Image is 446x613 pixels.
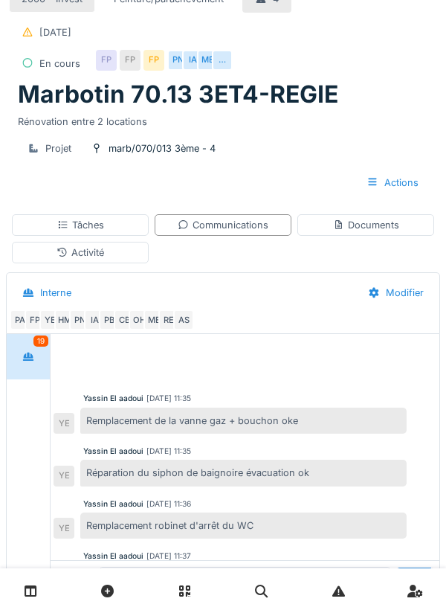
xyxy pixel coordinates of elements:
[173,309,194,330] div: AS
[39,57,80,71] div: En cours
[80,460,407,486] div: Réparation du siphon de baignoire évacuation ok
[84,309,105,330] div: IA
[146,446,191,457] div: [DATE] 11:35
[146,498,191,510] div: [DATE] 11:36
[143,50,164,71] div: FP
[333,218,399,232] div: Documents
[212,50,233,71] div: …
[114,309,135,330] div: CB
[146,393,191,404] div: [DATE] 11:35
[54,466,74,487] div: YE
[120,50,140,71] div: FP
[57,218,104,232] div: Tâches
[80,513,407,539] div: Remplacement robinet d'arrêt du WC
[178,218,268,232] div: Communications
[54,413,74,434] div: YE
[18,80,338,109] h1: Marbotin 70.13 3ET4-REGIE
[83,446,143,457] div: Yassin El aadoui
[197,50,218,71] div: ME
[109,141,216,155] div: marb/070/013 3ème - 4
[182,50,203,71] div: IA
[83,551,143,562] div: Yassin El aadoui
[45,141,71,155] div: Projet
[99,309,120,330] div: PB
[158,309,179,330] div: RE
[54,518,74,539] div: YE
[56,245,104,260] div: Activité
[40,286,71,300] div: Interne
[18,109,428,129] div: Rénovation entre 2 locations
[355,279,436,306] div: Modifier
[354,169,431,196] div: Actions
[83,393,143,404] div: Yassin El aadoui
[33,336,48,347] div: 19
[146,551,191,562] div: [DATE] 11:37
[143,309,164,330] div: ME
[54,309,75,330] div: HM
[96,50,117,71] div: FP
[39,25,71,39] div: [DATE]
[129,309,149,330] div: OH
[167,50,188,71] div: PN
[69,309,90,330] div: PN
[25,309,45,330] div: FP
[83,498,143,510] div: Yassin El aadoui
[10,309,30,330] div: PA
[39,309,60,330] div: YE
[80,408,407,434] div: Remplacement de la vanne gaz + bouchon oke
